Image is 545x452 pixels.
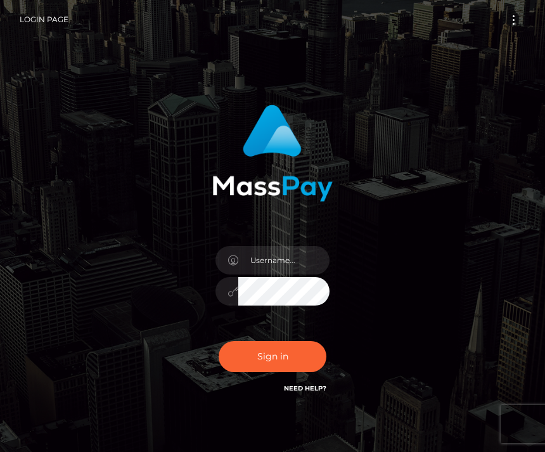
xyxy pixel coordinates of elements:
img: MassPay Login [212,105,333,202]
input: Username... [238,246,330,274]
button: Sign in [219,341,326,372]
a: Login Page [20,6,68,33]
button: Toggle navigation [502,11,525,29]
a: Need Help? [284,384,326,392]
